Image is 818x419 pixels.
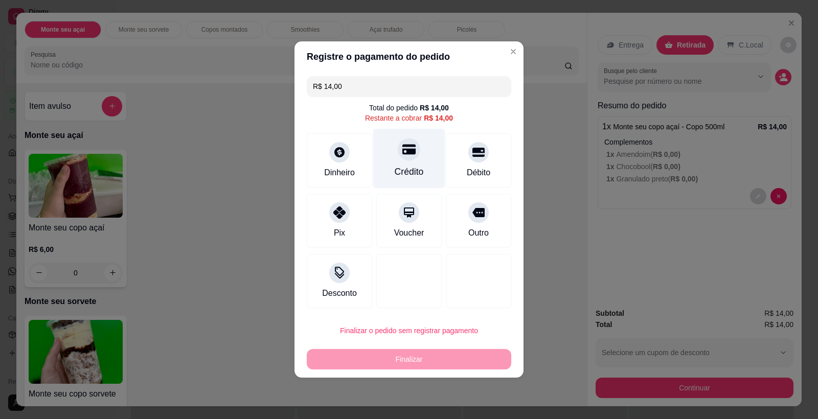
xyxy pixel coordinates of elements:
[324,167,355,179] div: Dinheiro
[420,103,449,113] div: R$ 14,00
[294,41,524,72] header: Registre o pagamento do pedido
[424,113,453,123] div: R$ 14,00
[395,165,424,178] div: Crédito
[307,320,511,341] button: Finalizar o pedido sem registrar pagamento
[394,227,424,239] div: Voucher
[334,227,345,239] div: Pix
[313,76,505,97] input: Ex.: hambúrguer de cordeiro
[467,167,490,179] div: Débito
[322,287,357,299] div: Desconto
[369,103,449,113] div: Total do pedido
[468,227,489,239] div: Outro
[365,113,453,123] div: Restante a cobrar
[505,43,521,60] button: Close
